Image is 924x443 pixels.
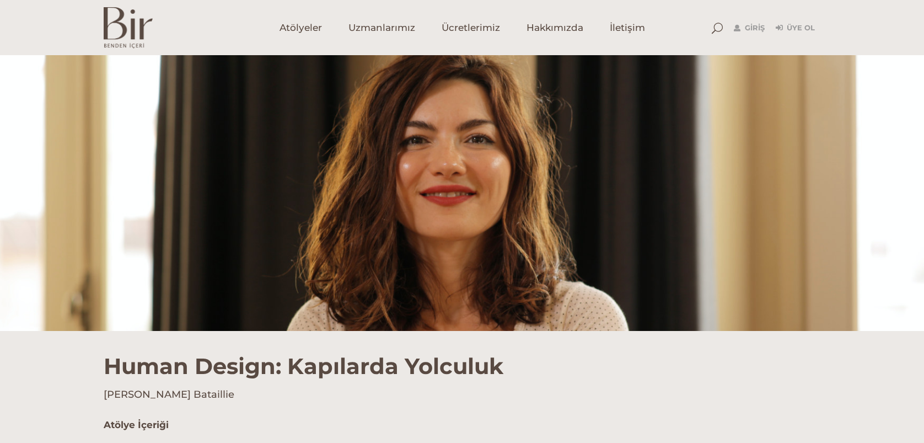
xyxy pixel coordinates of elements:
span: İletişim [610,22,645,34]
a: Üye Ol [776,22,815,35]
span: Atölyeler [280,22,322,34]
span: Ücretlerimiz [442,22,500,34]
h5: Atölye İçeriği [104,418,454,433]
span: Uzmanlarımız [348,22,415,34]
a: Giriş [734,22,765,35]
span: Hakkımızda [527,22,583,34]
h1: Human Design: Kapılarda Yolculuk [104,331,820,380]
h4: [PERSON_NAME] Bataillie [104,388,820,402]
